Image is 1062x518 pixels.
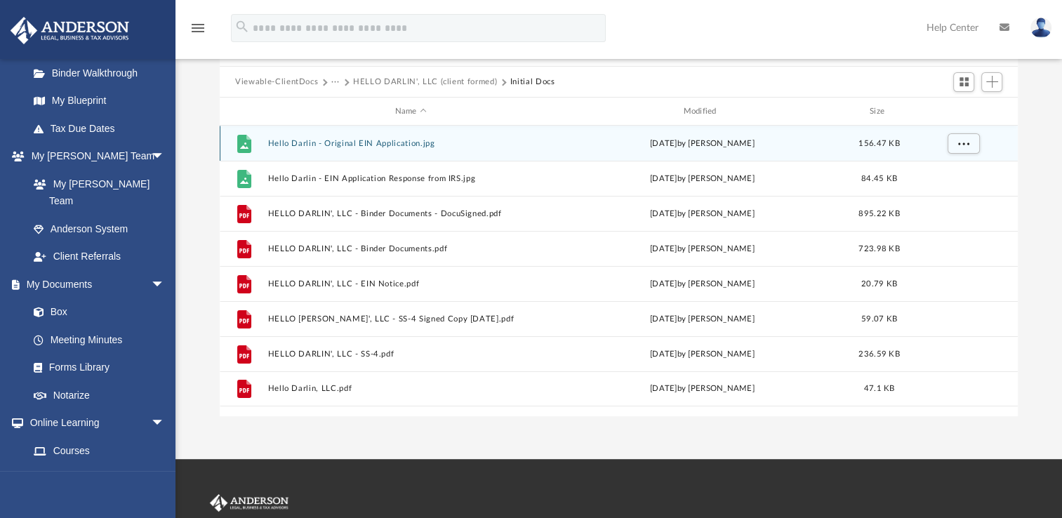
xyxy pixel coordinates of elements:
img: Anderson Advisors Platinum Portal [207,494,291,512]
a: menu [190,27,206,36]
div: Size [851,105,908,118]
button: HELLO DARLIN', LLC - EIN Notice.pdf [268,279,554,288]
a: Courses [20,437,179,465]
div: Modified [559,105,845,118]
a: My [PERSON_NAME] Team [20,170,172,215]
a: My [PERSON_NAME] Teamarrow_drop_down [10,142,179,171]
button: More options [948,133,980,154]
span: arrow_drop_down [151,142,179,171]
div: [DATE] by [PERSON_NAME] [559,313,845,326]
img: User Pic [1030,18,1051,38]
span: 236.59 KB [858,350,899,358]
button: Initial Docs [510,76,555,88]
a: Box [20,298,172,326]
button: ··· [331,76,340,88]
i: menu [190,20,206,36]
div: grid [220,126,1018,416]
button: HELLO DARLIN', LLC - Binder Documents - DocuSigned.pdf [268,209,554,218]
div: [DATE] by [PERSON_NAME] [559,383,845,395]
a: Anderson System [20,215,179,243]
a: Forms Library [20,354,172,382]
span: 59.07 KB [861,315,897,323]
a: Binder Walkthrough [20,59,186,87]
button: HELLO DARLIN', LLC - Binder Documents.pdf [268,244,554,253]
button: HELLO [PERSON_NAME]', LLC - SS-4 Signed Copy [DATE].pdf [268,314,554,324]
span: 84.45 KB [861,175,897,182]
button: Switch to Grid View [953,72,974,92]
img: Anderson Advisors Platinum Portal [6,17,133,44]
a: Meeting Minutes [20,326,179,354]
div: [DATE] by [PERSON_NAME] [559,208,845,220]
button: HELLO DARLIN', LLC (client formed) [353,76,497,88]
a: Online Learningarrow_drop_down [10,409,179,437]
div: id [913,105,1011,118]
a: My Blueprint [20,87,179,115]
div: [DATE] by [PERSON_NAME] [559,278,845,291]
button: HELLO DARLIN', LLC - SS-4.pdf [268,350,554,359]
span: arrow_drop_down [151,409,179,438]
button: Hello Darlin, LLC.pdf [268,384,554,393]
div: [DATE] by [PERSON_NAME] [559,243,845,255]
div: [DATE] by [PERSON_NAME] [559,138,845,150]
button: Hello Darlin - Original EIN Application.jpg [268,139,554,148]
a: Tax Due Dates [20,114,186,142]
div: [DATE] by [PERSON_NAME] [559,348,845,361]
a: Video Training [20,465,172,493]
i: search [234,19,250,34]
a: My Documentsarrow_drop_down [10,270,179,298]
a: Notarize [20,381,179,409]
span: 156.47 KB [858,140,899,147]
span: 47.1 KB [864,385,895,392]
span: 20.79 KB [861,280,897,288]
div: id [226,105,261,118]
button: Hello Darlin - EIN Application Response from IRS.jpg [268,174,554,183]
span: 895.22 KB [858,210,899,218]
div: [DATE] by [PERSON_NAME] [559,173,845,185]
a: Client Referrals [20,243,179,271]
button: Add [981,72,1002,92]
span: arrow_drop_down [151,270,179,299]
div: Name [267,105,553,118]
span: 723.98 KB [858,245,899,253]
button: Viewable-ClientDocs [235,76,318,88]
